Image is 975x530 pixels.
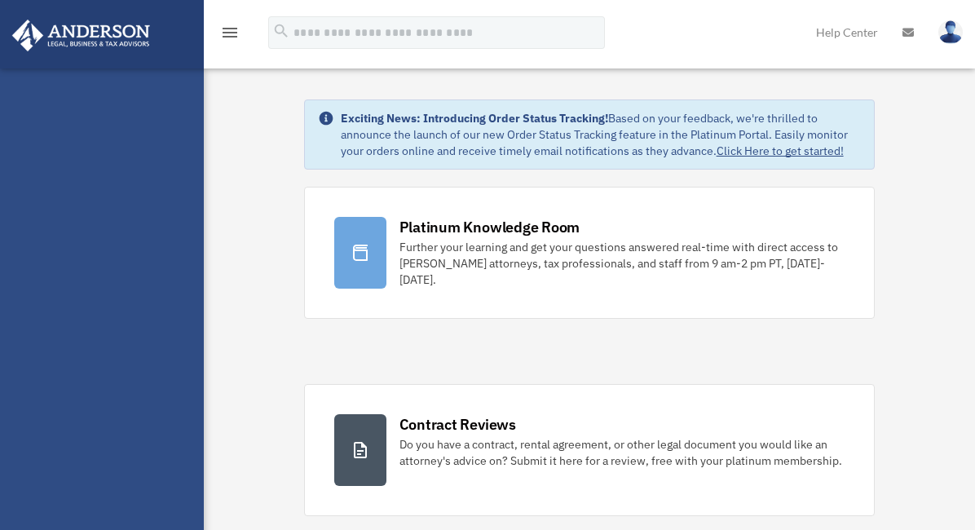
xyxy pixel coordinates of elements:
[220,23,240,42] i: menu
[399,239,845,288] div: Further your learning and get your questions answered real-time with direct access to [PERSON_NAM...
[220,29,240,42] a: menu
[304,384,876,516] a: Contract Reviews Do you have a contract, rental agreement, or other legal document you would like...
[272,22,290,40] i: search
[399,414,516,435] div: Contract Reviews
[7,20,155,51] img: Anderson Advisors Platinum Portal
[399,436,845,469] div: Do you have a contract, rental agreement, or other legal document you would like an attorney's ad...
[717,144,844,158] a: Click Here to get started!
[341,110,862,159] div: Based on your feedback, we're thrilled to announce the launch of our new Order Status Tracking fe...
[938,20,963,44] img: User Pic
[399,217,580,237] div: Platinum Knowledge Room
[304,187,876,319] a: Platinum Knowledge Room Further your learning and get your questions answered real-time with dire...
[341,111,608,126] strong: Exciting News: Introducing Order Status Tracking!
